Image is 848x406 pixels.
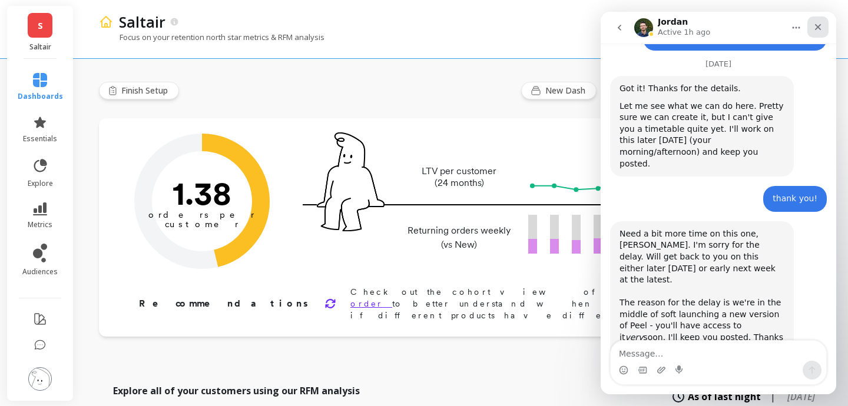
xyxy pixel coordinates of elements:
span: | [770,390,776,404]
text: 1.38 [173,174,231,212]
p: Saltair [119,12,165,32]
span: [DATE] [787,390,815,403]
span: essentials [23,134,57,144]
p: Recommendations [139,297,310,311]
span: New Dash [545,85,589,96]
button: Finish Setup [99,82,179,99]
img: pal seatted on line [317,132,385,231]
tspan: orders per [148,209,256,220]
img: profile picture [28,367,52,391]
p: Saltair [19,42,62,52]
p: Check out the cohort view of to better understand when customers come back. See if different prod... [350,286,791,321]
span: Finish Setup [121,85,171,96]
tspan: customer [165,219,240,229]
p: Returning orders weekly (vs New) [404,224,514,252]
span: metrics [28,220,52,229]
span: S [38,19,43,32]
button: New Dash [521,82,597,99]
p: Focus on your retention north star metrics & RFM analysis [99,32,324,42]
span: explore [28,179,53,188]
span: dashboards [18,92,63,101]
p: LTV per customer (24 months) [404,165,514,189]
img: header icon [99,15,113,29]
p: Explore all of your customers using our RFM analysis [113,384,360,398]
iframe: Intercom live chat [601,12,836,394]
span: audiences [22,267,58,277]
span: As of last night [688,390,761,404]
